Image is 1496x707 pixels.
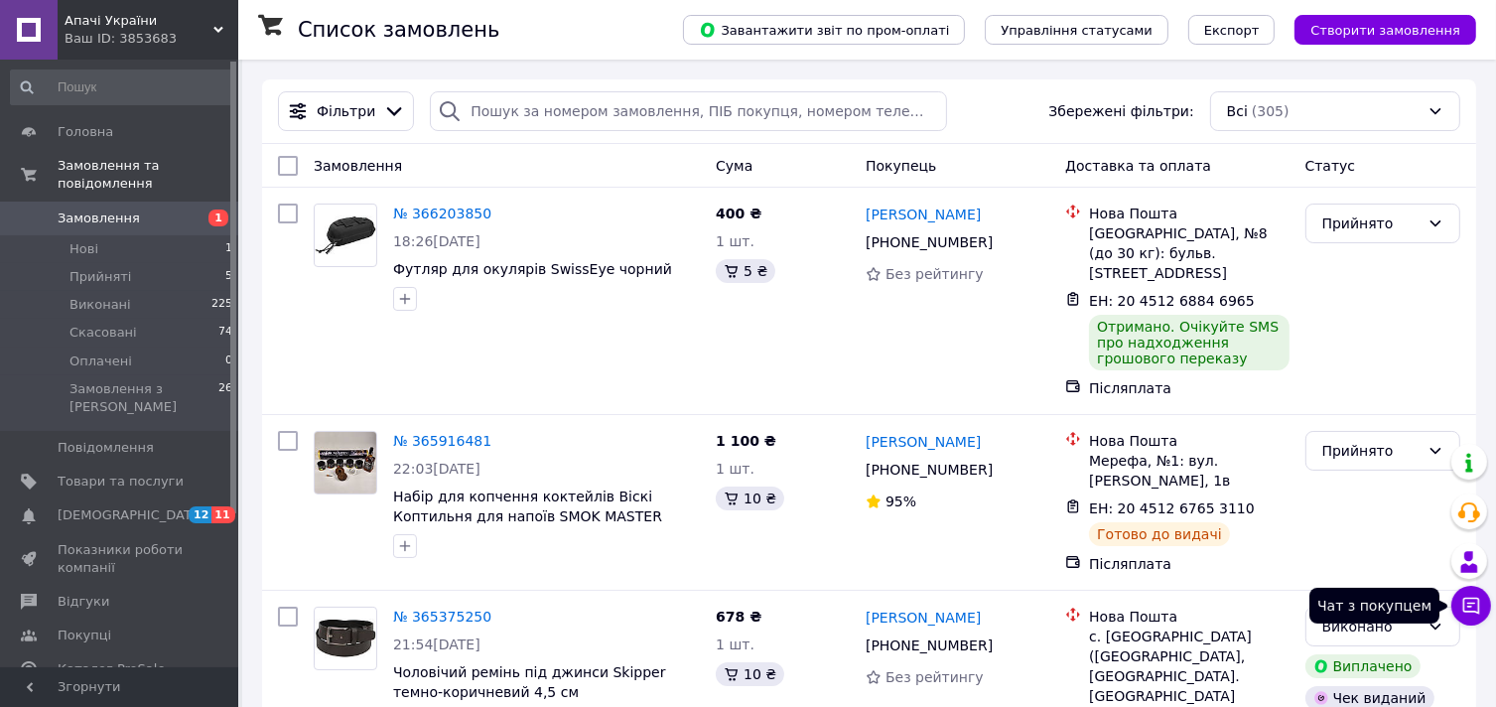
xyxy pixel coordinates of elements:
[393,461,480,477] span: 22:03[DATE]
[1048,101,1193,121] span: Збережені фільтри:
[1089,607,1289,627] div: Нова Пошта
[393,636,480,652] span: 21:54[DATE]
[1310,23,1460,38] span: Створити замовлення
[393,233,480,249] span: 18:26[DATE]
[314,204,377,267] a: Фото товару
[1204,23,1260,38] span: Експорт
[69,353,132,370] span: Оплачені
[1089,204,1289,223] div: Нова Пошта
[65,30,238,48] div: Ваш ID: 3853683
[211,506,234,523] span: 11
[58,541,184,577] span: Показники роботи компанії
[393,664,666,700] a: Чоловічий ремінь під джинси Skipper темно-коричневий 4,5 см
[58,439,154,457] span: Повідомлення
[1089,223,1289,283] div: [GEOGRAPHIC_DATA], №8 (до 30 кг): бульв. [STREET_ADDRESS]
[69,324,137,342] span: Скасовані
[1294,15,1476,45] button: Створити замовлення
[1252,103,1290,119] span: (305)
[58,123,113,141] span: Головна
[393,489,662,524] a: Набір для копчення коктейлів Віскі Коптильня для напоїв SMOK MASTER
[716,233,754,249] span: 1 шт.
[314,431,377,495] a: Фото товару
[885,494,916,509] span: 95%
[211,296,232,314] span: 225
[69,380,218,416] span: Замовлення з [PERSON_NAME]
[862,228,997,256] div: [PHONE_NUMBER]
[1089,522,1230,546] div: Готово до видачі
[1065,158,1211,174] span: Доставка та оплата
[1322,616,1420,637] div: Виконано
[716,609,761,625] span: 678 ₴
[1001,23,1153,38] span: Управління статусами
[1089,378,1289,398] div: Післяплата
[69,296,131,314] span: Виконані
[716,433,776,449] span: 1 100 ₴
[314,158,402,174] span: Замовлення
[69,240,98,258] span: Нові
[716,636,754,652] span: 1 шт.
[10,70,234,105] input: Пошук
[885,669,984,685] span: Без рейтингу
[189,506,211,523] span: 12
[218,380,232,416] span: 26
[683,15,965,45] button: Завантажити звіт по пром-оплаті
[315,432,376,494] img: Фото товару
[716,158,752,174] span: Cума
[1305,654,1421,678] div: Виплачено
[58,210,140,227] span: Замовлення
[58,593,109,611] span: Відгуки
[1322,212,1420,234] div: Прийнято
[716,206,761,221] span: 400 ₴
[1227,101,1248,121] span: Всі
[1188,15,1276,45] button: Експорт
[716,259,775,283] div: 5 ₴
[1089,315,1289,370] div: Отримано. Очікуйте SMS про надходження грошового переказу
[218,324,232,342] span: 74
[866,432,981,452] a: [PERSON_NAME]
[314,607,377,670] a: Фото товару
[58,157,238,193] span: Замовлення та повідомлення
[58,627,111,644] span: Покупці
[65,12,213,30] span: Апачі України
[716,461,754,477] span: 1 шт.
[985,15,1168,45] button: Управління статусами
[315,619,376,658] img: Фото товару
[699,21,949,39] span: Завантажити звіт по пром-оплаті
[58,660,165,678] span: Каталог ProSale
[866,608,981,628] a: [PERSON_NAME]
[298,18,499,42] h1: Список замовлень
[69,268,131,286] span: Прийняті
[58,473,184,491] span: Товари та послуги
[1089,500,1255,516] span: ЕН: 20 4512 6765 3110
[1089,451,1289,491] div: Мерефа, №1: вул. [PERSON_NAME], 1в
[866,205,981,224] a: [PERSON_NAME]
[317,101,375,121] span: Фільтри
[716,662,784,686] div: 10 ₴
[862,632,997,659] div: [PHONE_NUMBER]
[1089,554,1289,574] div: Післяплата
[393,609,491,625] a: № 365375250
[1322,440,1420,462] div: Прийнято
[393,206,491,221] a: № 366203850
[1451,586,1491,626] button: Чат з покупцем
[866,158,936,174] span: Покупець
[1089,431,1289,451] div: Нова Пошта
[885,266,984,282] span: Без рейтингу
[225,268,232,286] span: 5
[430,91,946,131] input: Пошук за номером замовлення, ПІБ покупця, номером телефону, Email, номером накладної
[58,506,204,524] span: [DEMOGRAPHIC_DATA]
[225,240,232,258] span: 1
[1309,588,1439,624] div: Чат з покупцем
[225,353,232,370] span: 0
[716,487,784,510] div: 10 ₴
[393,261,672,277] a: Футляр для окулярів SwissEye чорний
[393,433,491,449] a: № 365916481
[315,215,376,256] img: Фото товару
[862,456,997,484] div: [PHONE_NUMBER]
[208,210,228,226] span: 1
[1089,293,1255,309] span: ЕН: 20 4512 6884 6965
[1305,158,1356,174] span: Статус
